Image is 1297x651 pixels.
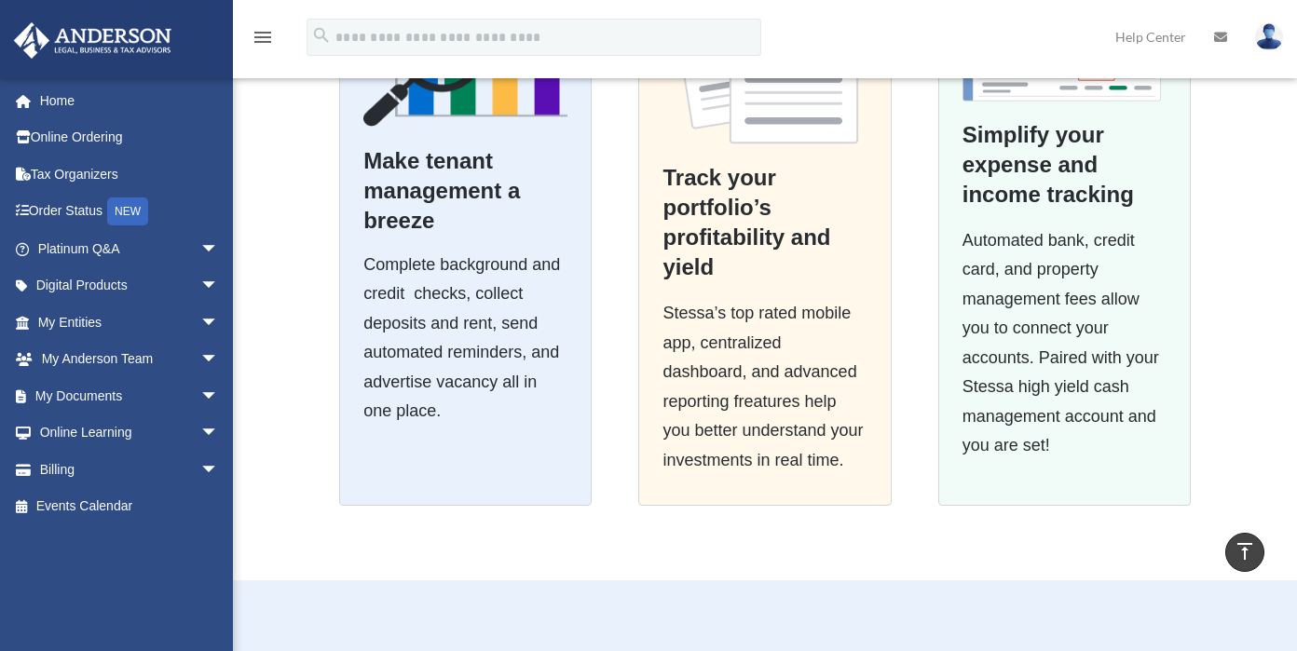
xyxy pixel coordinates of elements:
[13,341,247,378] a: My Anderson Teamarrow_drop_down
[8,22,177,59] img: Anderson Advisors Platinum Portal
[963,226,1167,461] p: Automated bank, credit card, and property management fees allow you to connect your accounts. Pai...
[1234,540,1256,563] i: vertical_align_top
[13,488,247,525] a: Events Calendar
[13,230,247,267] a: Platinum Q&Aarrow_drop_down
[252,26,274,48] i: menu
[200,377,238,415] span: arrow_drop_down
[13,119,247,156] a: Online Ordering
[363,146,567,236] p: Make tenant management a breeze
[13,414,247,452] a: Online Learningarrow_drop_down
[13,304,247,341] a: My Entitiesarrow_drop_down
[363,251,567,427] p: Complete background and credit checks, collect deposits and rent, send automated reminders, and a...
[200,341,238,379] span: arrow_drop_down
[1255,23,1283,50] img: User Pic
[107,197,148,225] div: NEW
[200,267,238,305] span: arrow_drop_down
[662,163,867,282] p: Track your portfolio’s profitability and yield
[13,156,247,193] a: Tax Organizers
[13,451,247,488] a: Billingarrow_drop_down
[311,25,332,46] i: search
[200,304,238,342] span: arrow_drop_down
[200,230,238,268] span: arrow_drop_down
[13,193,247,231] a: Order StatusNEW
[1225,533,1264,572] a: vertical_align_top
[13,82,247,119] a: Home
[252,33,274,48] a: menu
[200,451,238,489] span: arrow_drop_down
[13,267,247,305] a: Digital Productsarrow_drop_down
[200,414,238,453] span: arrow_drop_down
[963,120,1167,210] p: Simplify your expense and income tracking
[13,377,247,414] a: My Documentsarrow_drop_down
[662,299,867,475] p: Stessa’s top rated mobile app, centralized dashboard, and advanced reporting freatures help you b...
